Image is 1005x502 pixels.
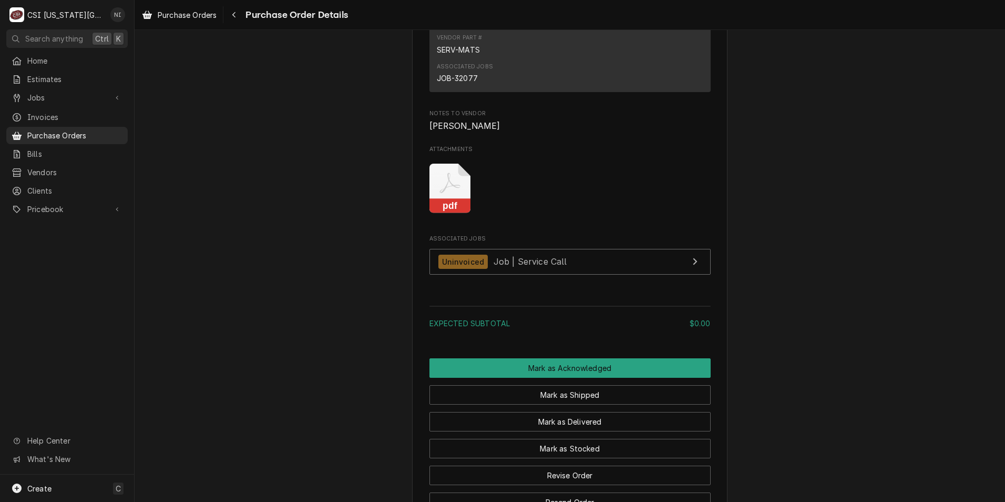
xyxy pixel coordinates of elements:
span: Ctrl [95,33,109,44]
a: Vendors [6,164,128,181]
a: Go to What's New [6,450,128,468]
a: Purchase Orders [138,6,221,24]
span: Search anything [25,33,83,44]
span: C [116,483,121,494]
span: Notes to Vendor [429,109,711,118]
span: Home [27,55,122,66]
span: Invoices [27,112,122,123]
div: Attachments [429,145,711,222]
span: What's New [27,454,121,465]
a: View Job [429,249,711,275]
span: Clients [27,185,122,196]
span: Purchase Order Details [242,8,348,22]
a: Home [6,52,128,69]
span: Associated Jobs [429,235,711,243]
div: Associated Jobs [437,63,493,71]
div: NI [110,7,125,22]
button: Search anythingCtrlK [6,29,128,48]
div: Notes to Vendor [429,109,711,132]
div: $0.00 [690,318,711,329]
div: Nate Ingram's Avatar [110,7,125,22]
span: Bills [27,148,122,159]
div: Uninvoiced [438,255,488,269]
button: Navigate back [225,6,242,23]
button: Mark as Acknowledged [429,358,711,378]
span: Pricebook [27,204,107,215]
span: Notes to Vendor [429,120,711,133]
span: Attachments [429,145,711,154]
span: Vendors [27,167,122,178]
span: Help Center [27,435,121,446]
div: Button Group Row [429,431,711,458]
div: Button Group Row [429,358,711,378]
a: Purchase Orders [6,127,128,144]
div: C [9,7,24,22]
div: CSI Kansas City's Avatar [9,7,24,22]
span: Job | Service Call [494,256,567,267]
button: Mark as Delivered [429,412,711,431]
div: JOB-32077 [437,73,478,84]
a: Go to Help Center [6,432,128,449]
span: Purchase Orders [158,9,217,21]
span: Estimates [27,74,122,85]
div: Subtotal [429,318,711,329]
a: Go to Jobs [6,89,128,106]
span: Jobs [27,92,107,103]
div: Amount Summary [429,302,711,336]
span: Create [27,484,52,493]
span: [PERSON_NAME] [429,121,500,131]
span: K [116,33,121,44]
span: Purchase Orders [27,130,122,141]
div: Button Group Row [429,458,711,485]
div: Button Group Row [429,405,711,431]
div: Associated Jobs [429,235,711,280]
a: Invoices [6,108,128,126]
button: pdf [429,164,471,214]
button: Mark as Stocked [429,439,711,458]
div: CSI [US_STATE][GEOGRAPHIC_DATA] [27,9,105,21]
a: Clients [6,182,128,199]
button: Revise Order [429,466,711,485]
div: SERV-MATS [437,44,480,55]
span: Attachments [429,155,711,222]
button: Mark as Shipped [429,385,711,405]
a: Go to Pricebook [6,200,128,218]
div: Button Group Row [429,378,711,405]
a: Estimates [6,71,128,88]
span: Expected Subtotal [429,319,510,328]
a: Bills [6,145,128,163]
div: Vendor Part # [437,34,483,42]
